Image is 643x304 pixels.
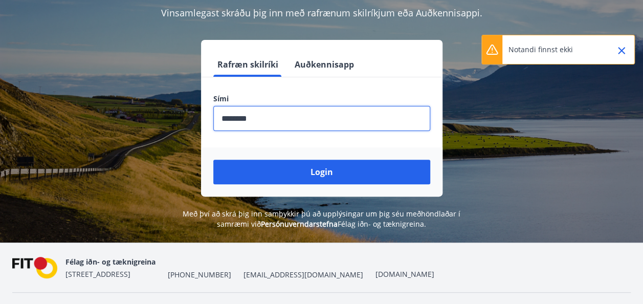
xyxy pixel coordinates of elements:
[168,270,231,280] span: [PHONE_NUMBER]
[261,219,338,229] a: Persónuverndarstefna
[243,270,363,280] span: [EMAIL_ADDRESS][DOMAIN_NAME]
[213,52,282,77] button: Rafræn skilríki
[65,257,156,267] span: Félag iðn- og tæknigreina
[613,42,630,59] button: Close
[12,257,57,279] img: FPQVkF9lTnNbbaRSFyT17YYeljoOGk5m51IhT0bO.png
[213,160,430,184] button: Login
[375,269,434,279] a: [DOMAIN_NAME]
[291,52,358,77] button: Auðkennisapp
[161,7,482,19] span: Vinsamlegast skráðu þig inn með rafrænum skilríkjum eða Auðkennisappi.
[508,45,573,55] p: Notandi finnst ekki
[183,209,460,229] span: Með því að skrá þig inn samþykkir þú að upplýsingar um þig séu meðhöndlaðar í samræmi við Félag i...
[65,269,130,279] span: [STREET_ADDRESS]
[213,94,430,104] label: Sími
